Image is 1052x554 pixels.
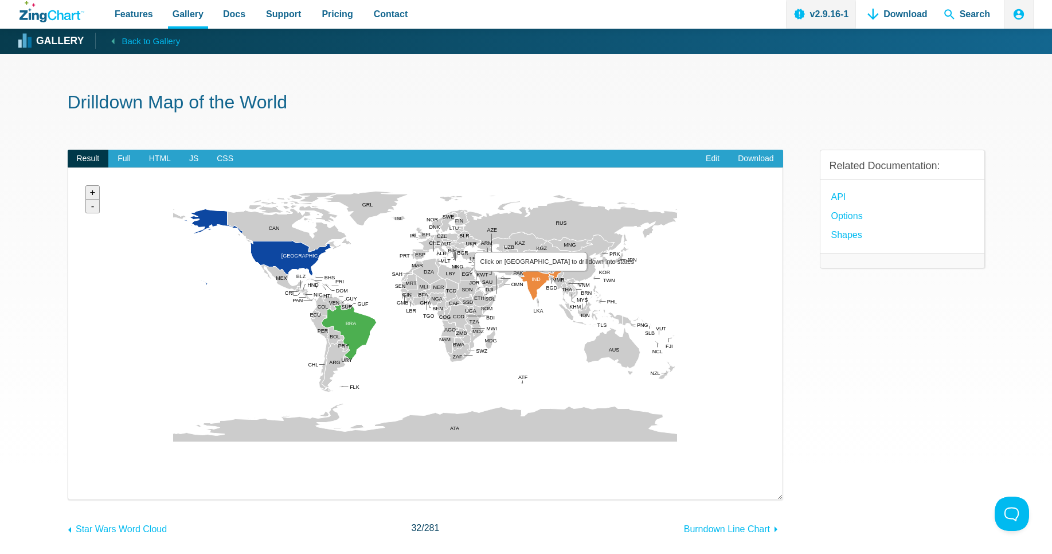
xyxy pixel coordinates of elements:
a: options [831,208,863,224]
span: Star Wars Word Cloud [76,524,167,534]
a: Back to Gallery [95,33,180,49]
span: Pricing [322,6,353,22]
a: Gallery [19,33,84,50]
span: Gallery [173,6,204,22]
span: Back to Gallery [122,34,180,49]
iframe: Toggle Customer Support [995,497,1029,531]
a: Shapes [831,227,862,243]
h1: Drilldown Map of the World [68,91,985,116]
span: Result [68,150,109,168]
span: Burndown Line Chart [684,524,770,534]
span: CSS [208,150,243,168]
h3: Related Documentation: [830,159,975,173]
a: ZingChart Logo. Click to return to the homepage [19,1,84,22]
a: Star Wars Word Cloud [68,518,167,537]
span: HTML [140,150,180,168]
span: Docs [223,6,245,22]
span: Full [108,150,140,168]
span: 32 [411,523,421,533]
a: Burndown Line Chart [684,518,783,537]
span: / [411,520,439,536]
a: Download [729,150,783,168]
span: 281 [424,523,440,533]
a: API [831,189,846,205]
span: Support [266,6,301,22]
span: Contact [374,6,408,22]
a: Edit [697,150,729,168]
span: Features [115,6,153,22]
strong: Gallery [36,36,84,46]
span: JS [180,150,208,168]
